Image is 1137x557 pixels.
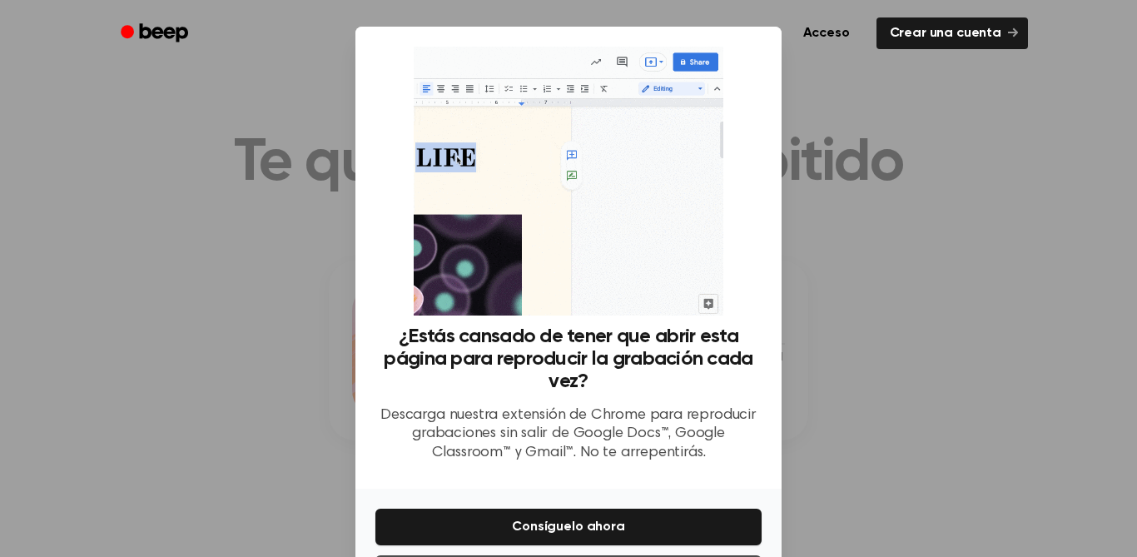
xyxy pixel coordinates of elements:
font: Crear una cuenta [890,27,1001,40]
a: Crear una cuenta [876,17,1028,49]
font: Acceso [803,27,850,40]
a: Bip [109,17,203,50]
font: Consíguelo ahora [512,520,624,534]
a: Acceso [787,14,866,52]
button: Consíguelo ahora [375,509,762,545]
img: Extensión de pitido en acción [414,47,722,316]
font: Descarga nuestra extensión de Chrome para reproducir grabaciones sin salir de Google Docs™, Googl... [380,408,757,460]
font: ¿Estás cansado de tener que abrir esta página para reproducir la grabación cada vez? [384,326,752,391]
